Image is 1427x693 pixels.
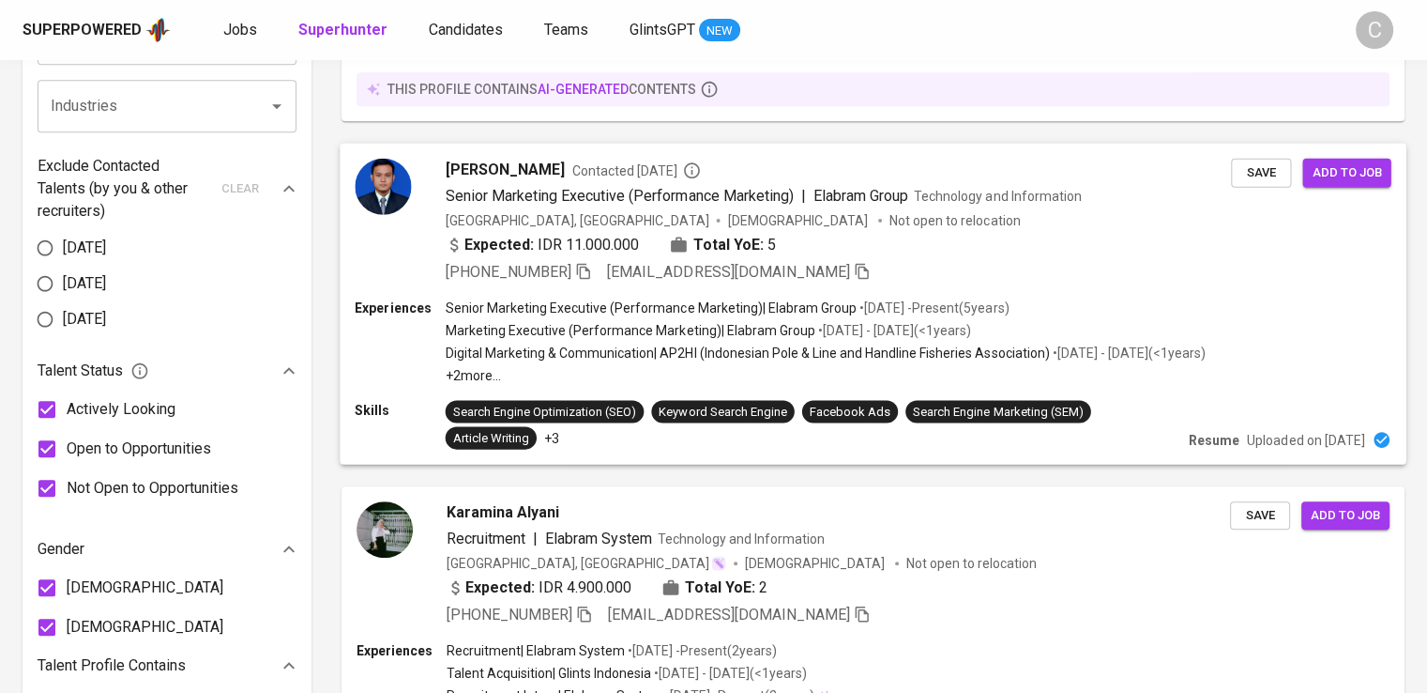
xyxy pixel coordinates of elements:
span: Technology and Information [658,531,825,547]
span: Contacted [DATE] [572,161,701,179]
div: IDR 11.000.000 [446,233,640,255]
p: Not open to relocation [889,210,1020,229]
p: • [DATE] - Present ( 2 years ) [625,641,777,660]
p: Marketing Executive (Performance Marketing) | Elabram Group [446,321,815,340]
span: Senior Marketing Executive (Performance Marketing) [446,186,794,204]
p: • [DATE] - Present ( 5 years ) [857,299,1009,317]
div: [GEOGRAPHIC_DATA], [GEOGRAPHIC_DATA] [447,554,726,573]
p: Experiences [357,641,447,660]
div: Talent Profile Contains [38,647,296,685]
span: 2 [759,577,767,599]
svg: By Jakarta recruiter [682,161,701,179]
span: [DEMOGRAPHIC_DATA] [745,554,888,573]
a: [PERSON_NAME]Contacted [DATE]Senior Marketing Executive (Performance Marketing)|Elabram GroupTech... [342,144,1404,464]
span: [EMAIL_ADDRESS][DOMAIN_NAME] [607,263,850,281]
span: Karamina Alyani [447,501,559,524]
span: 5 [767,233,776,255]
span: Jobs [223,21,257,38]
p: Skills [355,400,445,419]
span: AI-generated [538,82,629,97]
span: [DATE] [63,272,106,295]
span: GlintsGPT [630,21,695,38]
span: Candidates [429,21,503,38]
span: NEW [699,22,740,40]
span: [PERSON_NAME] [446,158,565,180]
p: Senior Marketing Executive (Performance Marketing) | Elabram Group [446,299,857,317]
div: [GEOGRAPHIC_DATA], [GEOGRAPHIC_DATA] [446,210,709,229]
span: Technology and Information [914,188,1082,203]
span: Actively Looking [67,398,175,421]
b: Superhunter [298,21,387,38]
p: Recruitment | Elabram System [447,641,625,660]
img: 08b155a3dabf629e6ca971d57850907f.jpg [357,501,413,558]
p: • [DATE] - [DATE] ( <1 years ) [1050,344,1206,362]
a: Candidates [429,19,507,42]
span: [PHONE_NUMBER] [447,606,572,624]
span: [DATE] [63,308,106,331]
a: Superpoweredapp logo [23,16,171,44]
b: Total YoE: [692,233,763,255]
p: Gender [38,538,84,561]
b: Expected: [464,233,534,255]
div: Search Engine Marketing (SEM) [913,403,1084,421]
div: IDR 4.900.000 [447,577,631,599]
span: Save [1240,162,1282,183]
div: Article Writing [453,429,529,447]
img: 4df656dadbd162dc32d588ba6c11d4cc.jpg [355,158,411,214]
span: Add to job [1311,505,1380,527]
span: Elabram Group [813,186,908,204]
p: • [DATE] - [DATE] ( <1 years ) [815,321,971,340]
b: Total YoE: [685,577,755,599]
div: Keyword Search Engine [659,403,786,421]
p: Not open to relocation [906,554,1037,573]
span: Elabram System [545,530,652,547]
span: Teams [544,21,588,38]
span: Save [1239,505,1281,527]
p: Digital Marketing & Communication | AP2HI (Indonesian Pole & Line and Handline Fisheries Associat... [446,344,1050,362]
span: Open to Opportunities [67,438,211,460]
p: Talent Profile Contains [38,654,186,677]
img: magic_wand.svg [711,556,726,571]
a: Superhunter [298,19,391,42]
img: app logo [145,16,171,44]
button: Save [1230,501,1290,531]
div: Gender [38,531,296,568]
button: Save [1231,158,1291,187]
p: +3 [544,428,559,447]
p: Uploaded on [DATE] [1247,430,1364,449]
a: GlintsGPT NEW [630,19,740,42]
p: • [DATE] - [DATE] ( <1 years ) [651,664,807,683]
div: Exclude Contacted Talents (by you & other recruiters)clear [38,155,296,223]
div: C [1356,11,1393,49]
div: Facebook Ads [810,403,890,421]
span: Recruitment [447,530,525,547]
span: [EMAIL_ADDRESS][DOMAIN_NAME] [608,606,850,624]
div: Superpowered [23,20,142,41]
div: Search Engine Optimization (SEO) [453,403,637,421]
span: [PHONE_NUMBER] [446,263,571,281]
span: Talent Status [38,360,149,382]
b: Expected: [465,577,535,599]
span: Not Open to Opportunities [67,477,238,500]
span: [DATE] [63,237,106,259]
button: Open [264,93,290,119]
a: Jobs [223,19,261,42]
span: [DEMOGRAPHIC_DATA] [67,616,223,639]
p: this profile contains contents [387,80,696,99]
span: | [801,184,806,207]
button: Add to job [1302,158,1390,187]
a: Teams [544,19,592,42]
span: | [533,528,538,550]
div: Talent Status [38,352,296,390]
p: Resume [1189,430,1239,449]
p: Talent Acquisition | Glints Indonesia [447,664,651,683]
span: [DEMOGRAPHIC_DATA] [728,210,871,229]
button: Add to job [1301,501,1389,531]
span: [DEMOGRAPHIC_DATA] [67,577,223,599]
p: Experiences [355,299,445,317]
span: Add to job [1312,162,1381,183]
p: Exclude Contacted Talents (by you & other recruiters) [38,155,210,223]
p: +2 more ... [446,366,1206,385]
